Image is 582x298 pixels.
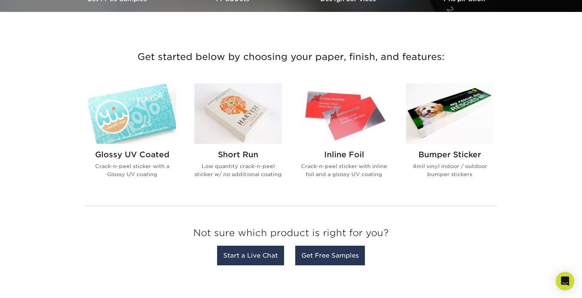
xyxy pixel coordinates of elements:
[406,83,493,144] img: Bumper Sticker Stickers
[295,246,365,265] a: Get Free Samples
[89,83,176,190] a: Glossy UV Coated Stickers Glossy UV Coated Crack-n-peel sticker with a Glossy UV coating
[194,83,282,190] a: Short Run Stickers Short Run Low quantity crack-n-peel sticker w/ no additional coating
[406,83,493,190] a: Bumper Sticker Stickers Bumper Sticker 4mil vinyl indoor / outdoor bumper stickers
[89,150,176,159] h2: Glossy UV Coated
[194,162,282,178] p: Low quantity crack-n-peel sticker w/ no additional coating
[300,83,388,190] a: Inline Foil Stickers Inline Foil Crack-n-peel sticker with inline foil and a glossy UV coating
[300,83,388,144] img: Inline Foil Stickers
[217,246,284,265] a: Start a Live Chat
[89,83,176,144] img: Glossy UV Coated Stickers
[66,40,516,74] h3: Get started below by choosing your paper, finish, and features:
[300,162,388,178] p: Crack-n-peel sticker with inline foil and a glossy UV coating
[406,150,493,159] h2: Bumper Sticker
[85,221,497,248] h3: Not sure which product is right for you?
[89,162,176,178] p: Crack-n-peel sticker with a Glossy UV coating
[406,162,493,178] p: 4mil vinyl indoor / outdoor bumper stickers
[194,83,282,144] img: Short Run Stickers
[556,272,574,290] div: Open Intercom Messenger
[194,150,282,159] h2: Short Run
[300,150,388,159] h2: Inline Foil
